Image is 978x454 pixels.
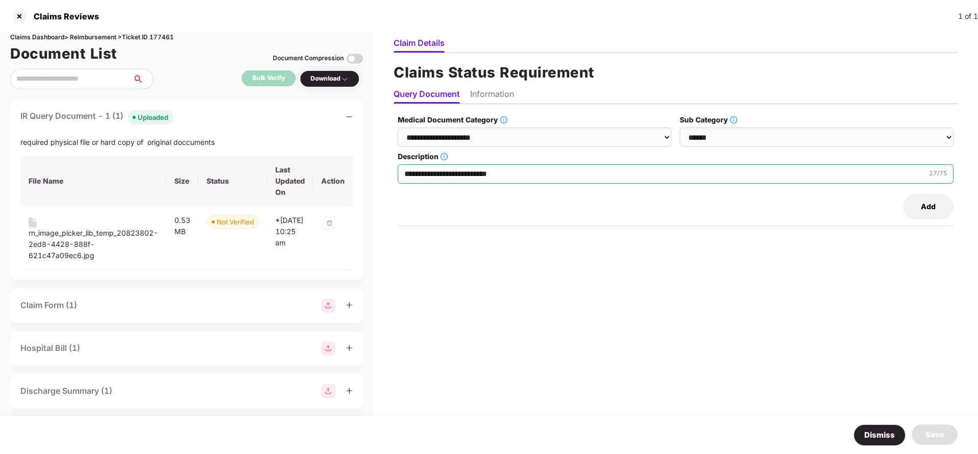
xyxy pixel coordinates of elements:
button: Dismiss [854,424,906,446]
span: info-circle [500,116,507,123]
span: minus [346,113,353,120]
img: svg+xml;base64,PHN2ZyBpZD0iVG9nZ2xlLTMyeDMyIiB4bWxucz0iaHR0cDovL3d3dy53My5vcmcvMjAwMC9zdmciIHdpZH... [347,51,363,67]
img: svg+xml;base64,PHN2ZyB4bWxucz0iaHR0cDovL3d3dy53My5vcmcvMjAwMC9zdmciIHdpZHRoPSIxNiIgaGVpZ2h0PSIyMC... [29,217,37,228]
div: required physical file or hard copy of original doccuments [20,137,353,148]
label: Description [398,151,954,162]
span: plus [346,344,353,351]
span: plus [346,387,353,394]
button: search [132,69,153,89]
h1: Document List [10,42,117,65]
div: IR Query Document - 1 (1) [20,110,173,124]
div: Hospital Bill (1) [20,342,80,355]
span: plus [346,301,353,309]
div: 1 of 1 [958,11,978,22]
div: 0.53 MB [174,215,190,237]
div: Discharge Summary (1) [20,385,112,397]
th: Last Updated On [267,156,313,207]
div: Claims Dashboard > Reimbursement > Ticket ID 177461 [10,33,363,42]
span: info-circle [441,153,448,160]
h1: Claims Status Requirement [394,61,958,84]
img: svg+xml;base64,PHN2ZyBpZD0iR3JvdXBfMjg4MTMiIGRhdGEtbmFtZT0iR3JvdXAgMjg4MTMiIHhtbG5zPSJodHRwOi8vd3... [321,298,336,313]
label: Medical Document Category [398,114,672,125]
div: rn_image_picker_lib_temp_20823802-2ed8-4428-888f-621c47a09ec6.jpg [29,228,158,261]
span: search [132,75,153,83]
th: Status [198,156,267,207]
div: Uploaded [138,112,168,122]
th: Action [313,156,353,207]
li: Claim Details [394,38,445,53]
div: Save [925,428,944,441]
img: svg+xml;base64,PHN2ZyBpZD0iR3JvdXBfMjg4MTMiIGRhdGEtbmFtZT0iR3JvdXAgMjg4MTMiIHhtbG5zPSJodHRwOi8vd3... [321,384,336,398]
li: Information [470,89,514,104]
div: Claim Form (1) [20,299,77,312]
div: Document Compression [273,54,344,63]
img: svg+xml;base64,PHN2ZyBpZD0iRHJvcGRvd24tMzJ4MzIiIHhtbG5zPSJodHRwOi8vd3d3LnczLm9yZy8yMDAwL3N2ZyIgd2... [341,75,349,83]
th: Size [166,156,198,207]
div: *[DATE] 10:25 am [275,215,305,248]
button: Add [903,194,954,219]
span: info-circle [730,116,737,123]
div: Bulk Verify [252,73,285,83]
div: Claims Reviews [28,11,99,21]
div: Download [311,74,349,84]
img: svg+xml;base64,PHN2ZyB4bWxucz0iaHR0cDovL3d3dy53My5vcmcvMjAwMC9zdmciIHdpZHRoPSIzMiIgaGVpZ2h0PSIzMi... [321,215,338,231]
th: File Name [20,156,166,207]
img: svg+xml;base64,PHN2ZyBpZD0iR3JvdXBfMjg4MTMiIGRhdGEtbmFtZT0iR3JvdXAgMjg4MTMiIHhtbG5zPSJodHRwOi8vd3... [321,341,336,356]
div: Not Verified [217,217,254,227]
li: Query Document [394,89,460,104]
label: Sub Category [680,114,954,125]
